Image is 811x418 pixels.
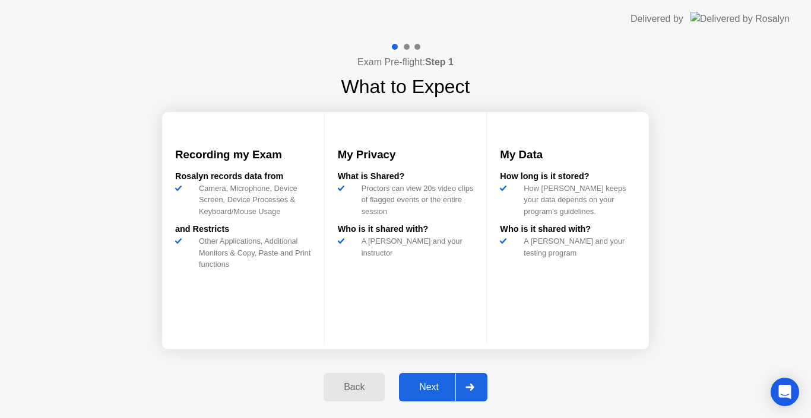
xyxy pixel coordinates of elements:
div: Other Applications, Additional Monitors & Copy, Paste and Print functions [194,235,311,270]
div: Delivered by [631,12,683,26]
button: Next [399,373,487,401]
div: A [PERSON_NAME] and your testing program [519,235,636,258]
div: Camera, Microphone, Device Screen, Device Processes & Keyboard/Mouse Usage [194,183,311,217]
h3: My Privacy [338,146,474,163]
h4: Exam Pre-flight: [357,55,454,69]
img: Delivered by Rosalyn [690,12,790,25]
b: Step 1 [425,57,454,67]
div: Who is it shared with? [500,223,636,236]
div: How long is it stored? [500,170,636,183]
div: A [PERSON_NAME] and your instructor [357,235,474,258]
div: Rosalyn records data from [175,170,311,183]
div: Open Intercom Messenger [771,378,799,406]
h3: Recording my Exam [175,146,311,163]
div: How [PERSON_NAME] keeps your data depends on your program’s guidelines. [519,183,636,217]
h1: What to Expect [341,72,470,101]
div: Back [327,382,381,393]
button: Back [324,373,385,401]
div: What is Shared? [338,170,474,183]
h3: My Data [500,146,636,163]
div: Proctors can view 20s video clips of flagged events or the entire session [357,183,474,217]
div: Who is it shared with? [338,223,474,236]
div: and Restricts [175,223,311,236]
div: Next [403,382,455,393]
